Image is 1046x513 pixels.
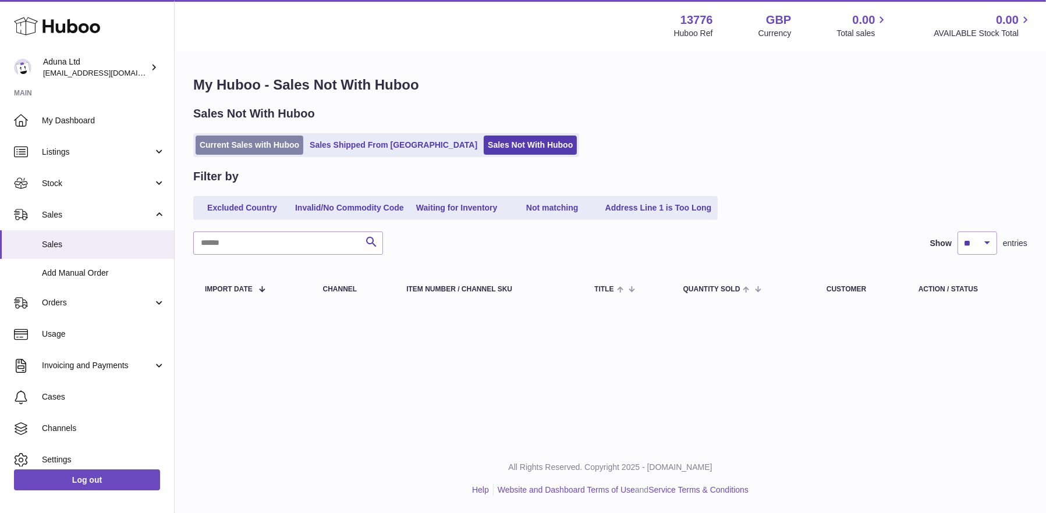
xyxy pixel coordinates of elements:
[853,12,875,28] span: 0.00
[42,147,153,158] span: Listings
[648,485,749,494] a: Service Terms & Conditions
[410,198,504,218] a: Waiting for Inventory
[930,238,952,249] label: Show
[594,286,614,293] span: Title
[323,286,384,293] div: Channel
[14,59,31,76] img: foyin.fagbemi@aduna.com
[996,12,1019,28] span: 0.00
[291,198,408,218] a: Invalid/No Commodity Code
[601,198,716,218] a: Address Line 1 is Too Long
[836,12,888,39] a: 0.00 Total sales
[42,178,153,189] span: Stock
[193,76,1027,94] h1: My Huboo - Sales Not With Huboo
[193,106,315,122] h2: Sales Not With Huboo
[42,297,153,308] span: Orders
[484,136,577,155] a: Sales Not With Huboo
[934,12,1032,39] a: 0.00 AVAILABLE Stock Total
[42,268,165,279] span: Add Manual Order
[406,286,571,293] div: Item Number / Channel SKU
[827,286,895,293] div: Customer
[42,115,165,126] span: My Dashboard
[42,209,153,220] span: Sales
[674,28,713,39] div: Huboo Ref
[836,28,888,39] span: Total sales
[42,239,165,250] span: Sales
[506,198,599,218] a: Not matching
[42,423,165,434] span: Channels
[42,454,165,465] span: Settings
[43,68,171,77] span: [EMAIL_ADDRESS][DOMAIN_NAME]
[498,485,635,494] a: Website and Dashboard Terms of Use
[680,12,713,28] strong: 13776
[494,484,749,496] li: and
[184,462,1037,473] p: All Rights Reserved. Copyright 2025 - [DOMAIN_NAME]
[43,56,148,79] div: Aduna Ltd
[683,286,740,293] span: Quantity Sold
[42,329,165,340] span: Usage
[193,169,239,184] h2: Filter by
[758,28,792,39] div: Currency
[196,198,289,218] a: Excluded Country
[919,286,1016,293] div: Action / Status
[1003,238,1027,249] span: entries
[934,28,1032,39] span: AVAILABLE Stock Total
[766,12,791,28] strong: GBP
[42,391,165,402] span: Cases
[205,286,253,293] span: Import date
[196,136,303,155] a: Current Sales with Huboo
[472,485,489,494] a: Help
[14,469,160,490] a: Log out
[306,136,481,155] a: Sales Shipped From [GEOGRAPHIC_DATA]
[42,360,153,371] span: Invoicing and Payments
